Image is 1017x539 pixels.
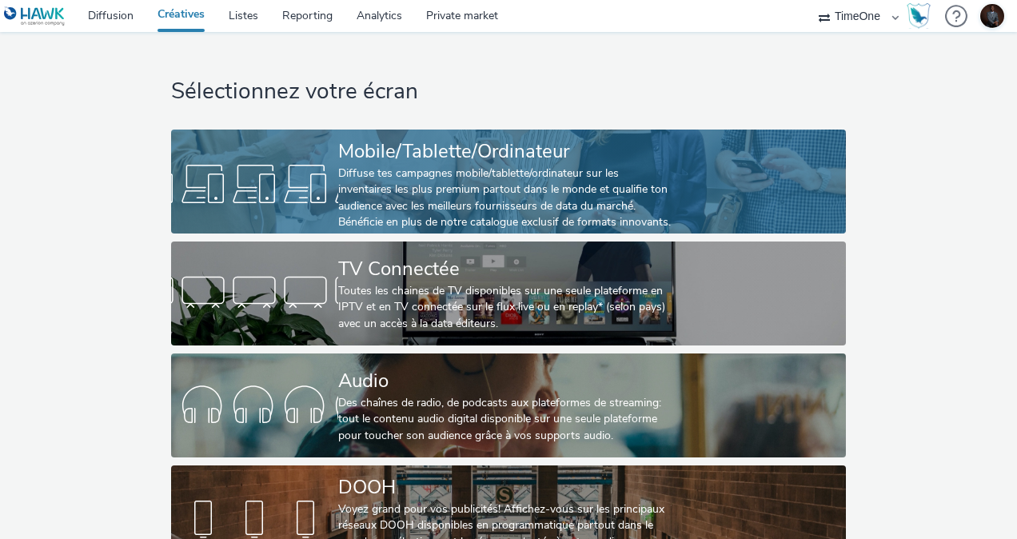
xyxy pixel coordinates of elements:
[171,242,845,345] a: TV ConnectéeToutes les chaines de TV disponibles sur une seule plateforme en IPTV et en TV connec...
[338,367,672,395] div: Audio
[4,6,66,26] img: undefined Logo
[338,255,672,283] div: TV Connectée
[907,3,931,29] img: Hawk Academy
[980,4,1004,28] img: Kadher Ouattara
[907,3,937,29] a: Hawk Academy
[171,353,845,457] a: AudioDes chaînes de radio, de podcasts aux plateformes de streaming: tout le contenu audio digita...
[338,395,672,444] div: Des chaînes de radio, de podcasts aux plateformes de streaming: tout le contenu audio digital dis...
[338,138,672,166] div: Mobile/Tablette/Ordinateur
[171,130,845,234] a: Mobile/Tablette/OrdinateurDiffuse tes campagnes mobile/tablette/ordinateur sur les inventaires le...
[338,166,672,231] div: Diffuse tes campagnes mobile/tablette/ordinateur sur les inventaires les plus premium partout dan...
[171,77,845,107] h1: Sélectionnez votre écran
[338,473,672,501] div: DOOH
[338,283,672,332] div: Toutes les chaines de TV disponibles sur une seule plateforme en IPTV et en TV connectée sur le f...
